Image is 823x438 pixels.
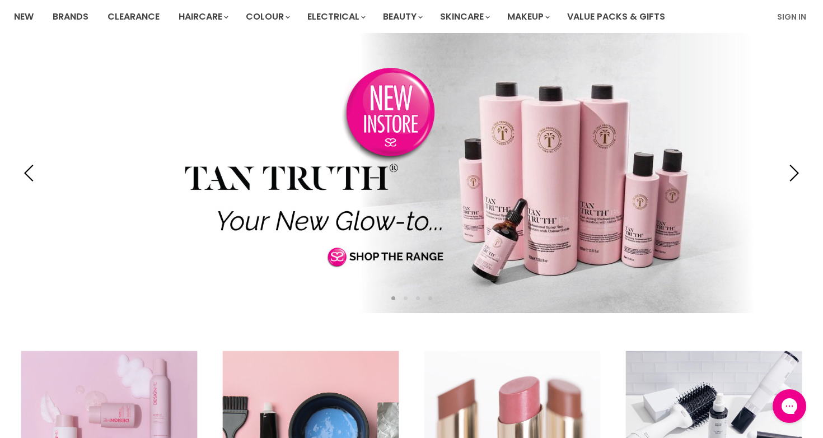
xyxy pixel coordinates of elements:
[499,5,557,29] a: Makeup
[767,385,812,427] iframe: Gorgias live chat messenger
[559,5,674,29] a: Value Packs & Gifts
[428,296,432,300] li: Page dot 4
[237,5,297,29] a: Colour
[6,1,722,33] ul: Main menu
[99,5,168,29] a: Clearance
[770,5,813,29] a: Sign In
[20,162,42,184] button: Previous
[404,296,408,300] li: Page dot 2
[44,5,97,29] a: Brands
[416,296,420,300] li: Page dot 3
[391,296,395,300] li: Page dot 1
[375,5,429,29] a: Beauty
[170,5,235,29] a: Haircare
[432,5,497,29] a: Skincare
[6,5,42,29] a: New
[299,5,372,29] a: Electrical
[781,162,803,184] button: Next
